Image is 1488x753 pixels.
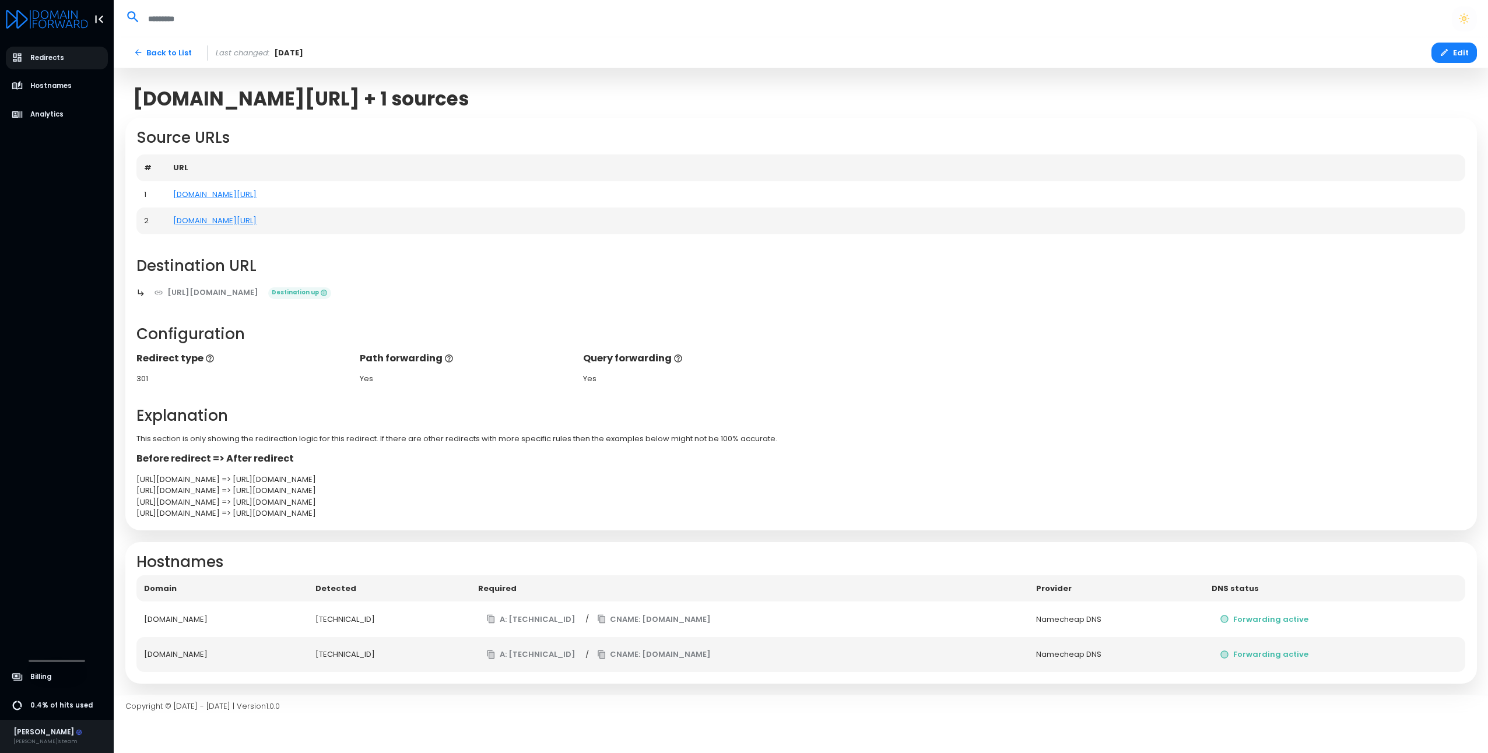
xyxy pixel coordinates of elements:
[13,737,83,745] div: [PERSON_NAME]'s team
[471,637,1029,673] td: /
[589,645,720,665] button: CNAME: [DOMAIN_NAME]
[133,87,469,110] span: [DOMAIN_NAME][URL] + 1 sources
[6,75,108,97] a: Hostnames
[136,433,1465,445] p: This section is only showing the redirection logic for this redirect. If there are other redirect...
[30,110,64,119] span: Analytics
[173,215,257,226] a: [DOMAIN_NAME][URL]
[136,351,349,365] p: Redirect type
[478,609,584,629] button: A: [TECHNICAL_ID]
[30,81,72,91] span: Hostnames
[136,325,1465,343] h2: Configuration
[136,154,166,181] th: #
[308,637,471,673] td: [TECHNICAL_ID]
[30,53,64,63] span: Redirects
[471,601,1029,637] td: /
[136,497,1465,508] div: [URL][DOMAIN_NAME] => [URL][DOMAIN_NAME]
[13,727,83,738] div: [PERSON_NAME]
[6,47,108,69] a: Redirects
[125,701,280,712] span: Copyright © [DATE] - [DATE] | Version 1.0.0
[274,47,303,59] span: [DATE]
[360,373,572,385] div: Yes
[136,257,1465,275] h2: Destination URL
[136,373,349,385] div: 301
[1204,575,1465,602] th: DNS status
[136,407,1465,425] h2: Explanation
[136,508,1465,519] div: [URL][DOMAIN_NAME] => [URL][DOMAIN_NAME]
[136,485,1465,497] div: [URL][DOMAIN_NAME] => [URL][DOMAIN_NAME]
[136,452,1465,466] p: Before redirect => After redirect
[360,351,572,365] p: Path forwarding
[6,666,108,688] a: Billing
[144,614,300,625] div: [DOMAIN_NAME]
[144,215,158,227] div: 2
[144,189,158,200] div: 1
[308,601,471,637] td: [TECHNICAL_ID]
[166,154,1465,181] th: URL
[583,373,795,385] div: Yes
[144,649,300,660] div: [DOMAIN_NAME]
[478,645,584,665] button: A: [TECHNICAL_ID]
[216,47,270,59] span: Last changed:
[6,103,108,126] a: Analytics
[583,351,795,365] p: Query forwarding
[471,575,1029,602] th: Required
[1431,43,1477,63] button: Edit
[30,672,51,682] span: Billing
[268,287,332,299] span: Destination up
[6,10,88,26] a: Logo
[136,553,1465,571] h2: Hostnames
[589,609,720,629] button: CNAME: [DOMAIN_NAME]
[125,43,201,63] a: Back to List
[1036,614,1196,625] div: Namecheap DNS
[1212,645,1317,665] button: Forwarding active
[136,474,1465,485] div: [URL][DOMAIN_NAME] => [URL][DOMAIN_NAME]
[30,701,93,710] span: 0.4% of hits used
[136,129,1465,147] h2: Source URLs
[1029,575,1204,602] th: Provider
[136,575,308,602] th: Domain
[173,189,257,200] a: [DOMAIN_NAME][URL]
[88,8,110,30] button: Toggle Aside
[1212,609,1317,629] button: Forwarding active
[308,575,471,602] th: Detected
[6,694,108,717] a: 0.4% of hits used
[146,283,266,303] a: [URL][DOMAIN_NAME]
[1036,649,1196,660] div: Namecheap DNS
